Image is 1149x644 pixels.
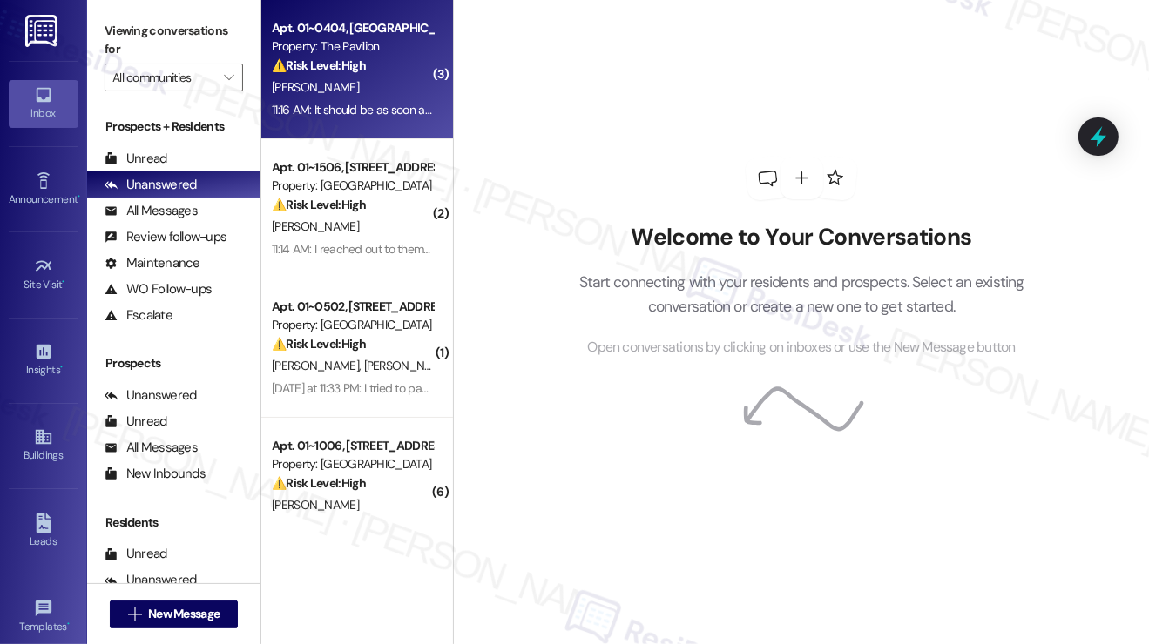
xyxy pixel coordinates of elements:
[105,254,200,272] div: Maintenance
[272,158,433,177] div: Apt. 01~1506, [STREET_ADDRESS][PERSON_NAME]
[272,298,433,316] div: Apt. 01~0502, [STREET_ADDRESS][GEOGRAPHIC_DATA][US_STATE][STREET_ADDRESS]
[272,316,433,334] div: Property: [GEOGRAPHIC_DATA]
[105,228,226,246] div: Review follow-ups
[272,336,366,352] strong: ⚠️ Risk Level: High
[87,354,260,372] div: Prospects
[272,57,366,73] strong: ⚠️ Risk Level: High
[272,177,433,195] div: Property: [GEOGRAPHIC_DATA]
[272,380,930,396] div: [DATE] at 11:33 PM: I tried to pay my rent, but can't because of a message left on the app...shou...
[105,413,167,431] div: Unread
[105,465,206,483] div: New Inbounds
[272,358,364,373] span: [PERSON_NAME]
[9,508,78,555] a: Leads
[364,358,451,373] span: [PERSON_NAME]
[9,337,78,384] a: Insights •
[105,386,197,405] div: Unanswered
[105,306,172,325] div: Escalate
[105,439,198,457] div: All Messages
[272,437,433,455] div: Apt. 01~1006, [STREET_ADDRESS][PERSON_NAME]
[105,17,243,64] label: Viewing conversations for
[272,520,1091,535] div: [DATE] at 9:52 PM: Just paid manually. Please confirm it went through on your end! Can we still t...
[9,422,78,469] a: Buildings
[78,191,80,203] span: •
[272,218,359,234] span: [PERSON_NAME]
[63,276,65,288] span: •
[272,475,366,491] strong: ⚠️ Risk Level: High
[272,455,433,473] div: Property: [GEOGRAPHIC_DATA]
[272,37,433,56] div: Property: The Pavilion
[224,70,233,84] i: 
[105,150,167,168] div: Unread
[552,224,1051,252] h2: Welcome to Your Conversations
[587,337,1015,359] span: Open conversations by clicking on inboxes or use the New Message button
[112,64,215,91] input: All communities
[9,80,78,127] a: Inbox
[272,197,366,212] strong: ⚠️ Risk Level: High
[552,270,1051,319] p: Start connecting with your residents and prospects. Select an existing conversation or create a n...
[272,19,433,37] div: Apt. 01~0404, [GEOGRAPHIC_DATA][PERSON_NAME]
[272,102,531,117] div: 11:16 AM: It should be as soon as a week from [DATE]
[105,202,198,220] div: All Messages
[272,241,1105,257] div: 11:14 AM: I reached out to them and they had no information on my refund. My bank doesn't see it,...
[105,280,212,299] div: WO Follow-ups
[9,594,78,641] a: Templates •
[60,361,63,373] span: •
[87,513,260,532] div: Residents
[9,252,78,299] a: Site Visit •
[272,497,359,513] span: [PERSON_NAME]
[105,571,197,589] div: Unanswered
[25,15,61,47] img: ResiDesk Logo
[105,545,167,563] div: Unread
[105,176,197,194] div: Unanswered
[110,600,239,628] button: New Message
[272,79,359,95] span: [PERSON_NAME]
[87,117,260,136] div: Prospects + Residents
